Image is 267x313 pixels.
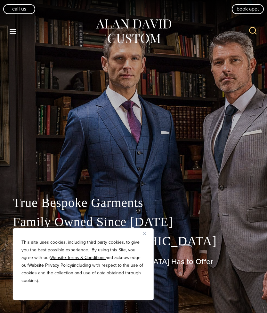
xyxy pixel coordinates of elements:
a: Website Privacy Policy [28,262,72,269]
p: True Bespoke Garments Family Owned Since [DATE] Made in the [GEOGRAPHIC_DATA] [13,193,254,251]
a: Website Terms & Conditions [50,254,106,261]
a: Call Us [3,4,35,14]
button: Open menu [6,26,20,37]
a: book appt [232,4,264,14]
img: Alan David Custom [95,17,172,46]
p: This site uses cookies, including third party cookies, to give you the best possible experience. ... [21,239,145,285]
button: Close [143,230,151,237]
button: View Search Form [245,24,261,39]
img: Close [143,232,146,235]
